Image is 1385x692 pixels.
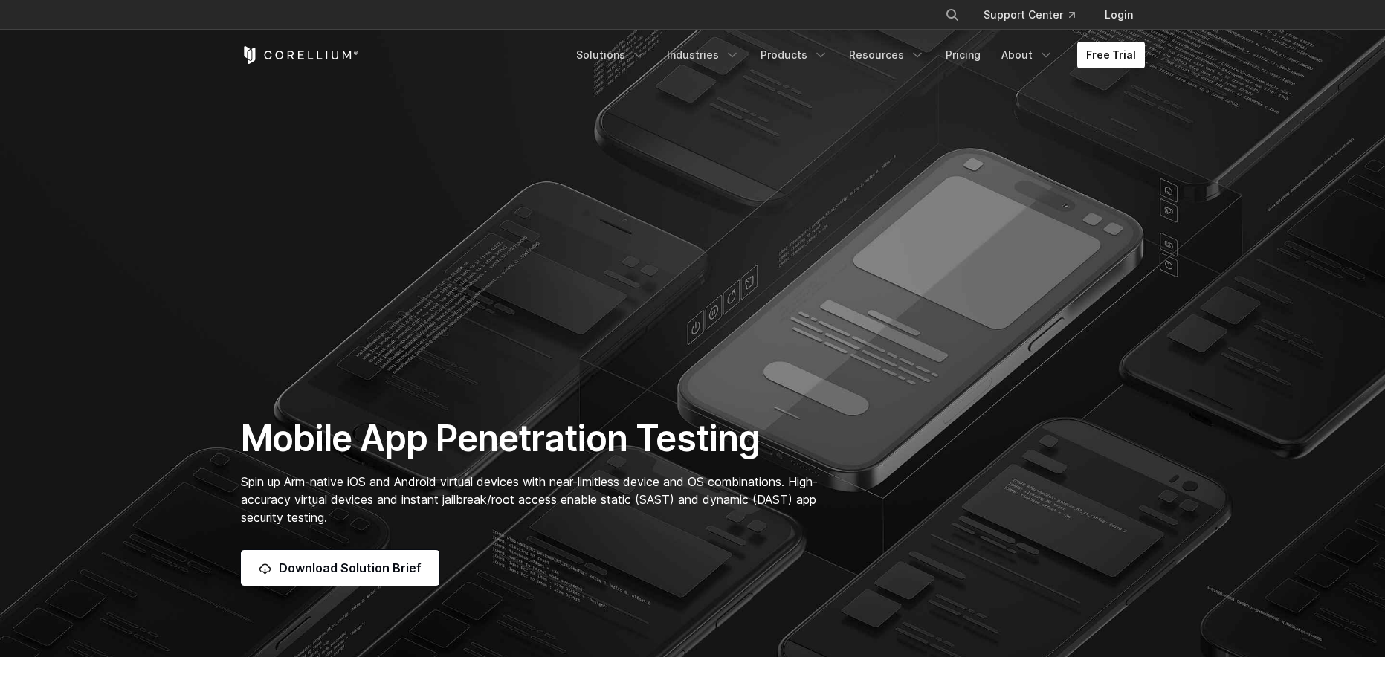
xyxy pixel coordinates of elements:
a: About [992,42,1062,68]
a: Products [752,42,837,68]
a: Corellium Home [241,46,359,64]
a: Free Trial [1077,42,1145,68]
div: Navigation Menu [927,1,1145,28]
a: Download Solution Brief [241,550,439,586]
h1: Mobile App Penetration Testing [241,416,833,461]
span: Download Solution Brief [279,559,422,577]
button: Search [939,1,966,28]
a: Solutions [567,42,655,68]
a: Login [1093,1,1145,28]
a: Resources [840,42,934,68]
a: Industries [658,42,749,68]
div: Navigation Menu [567,42,1145,68]
a: Pricing [937,42,989,68]
span: Spin up Arm-native iOS and Android virtual devices with near-limitless device and OS combinations... [241,474,818,525]
a: Support Center [972,1,1087,28]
